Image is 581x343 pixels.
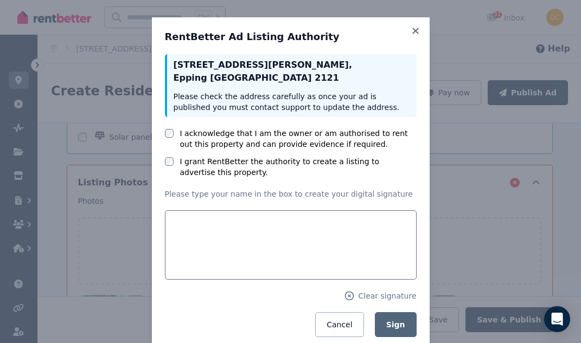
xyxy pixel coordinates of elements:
[386,320,405,329] span: Sign
[174,91,410,113] p: Please check the address carefully as once your ad is published you must contact support to updat...
[165,189,417,199] p: Please type your name in the box to create your digital signature
[315,312,363,337] button: Cancel
[180,128,417,150] label: I acknowledge that I am the owner or am authorised to rent out this property and can provide evid...
[165,30,417,43] h3: RentBetter Ad Listing Authority
[180,156,417,178] label: I grant RentBetter the authority to create a listing to advertise this property.
[358,290,416,301] span: Clear signature
[544,306,570,332] div: Open Intercom Messenger
[375,312,417,337] button: Sign
[174,59,410,85] p: [STREET_ADDRESS][PERSON_NAME] , Epping [GEOGRAPHIC_DATA] 2121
